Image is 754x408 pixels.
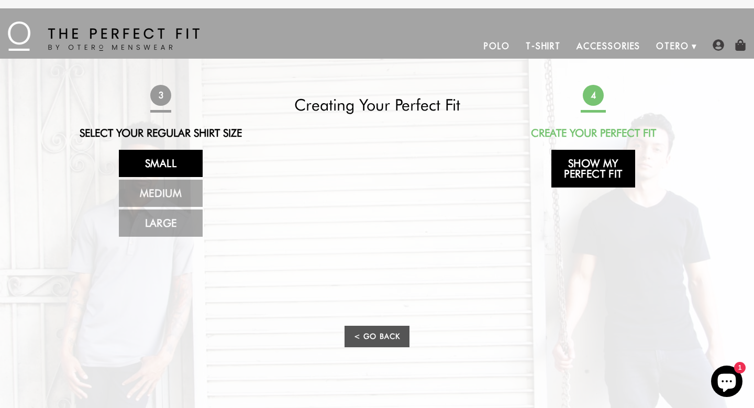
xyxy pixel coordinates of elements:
[119,150,203,177] a: Small
[708,366,746,400] inbox-online-store-chat: Shopify online store chat
[345,326,409,347] a: < Go Back
[583,85,604,106] span: 4
[551,150,635,188] a: Show My Perfect Fit
[569,34,648,59] a: Accessories
[735,39,746,51] img: shopping-bag-icon.png
[518,34,569,59] a: T-Shirt
[150,85,172,106] span: 3
[501,127,686,139] h2: Create Your Perfect Fit
[8,21,199,51] img: The Perfect Fit - by Otero Menswear - Logo
[119,180,203,207] a: Medium
[119,209,203,237] a: Large
[68,127,253,139] h2: Select Your Regular Shirt Size
[476,34,518,59] a: Polo
[284,95,470,114] h2: Creating Your Perfect Fit
[648,34,697,59] a: Otero
[713,39,724,51] img: user-account-icon.png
